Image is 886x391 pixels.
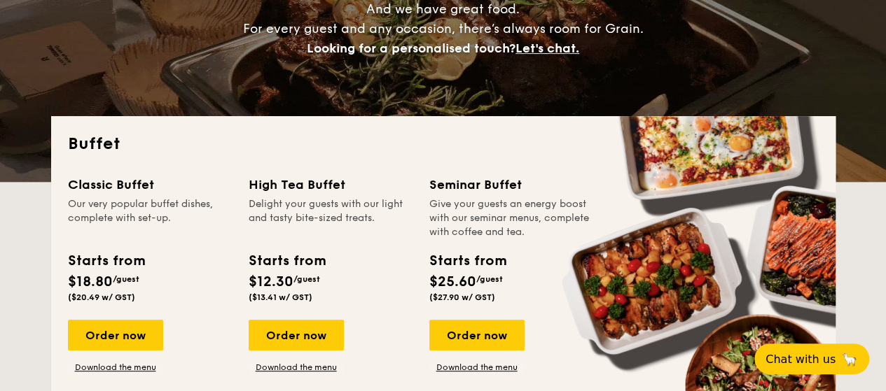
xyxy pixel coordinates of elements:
[249,197,413,239] div: Delight your guests with our light and tasty bite-sized treats.
[476,274,503,284] span: /guest
[68,320,163,350] div: Order now
[68,362,163,373] a: Download the menu
[429,292,495,302] span: ($27.90 w/ GST)
[68,175,232,194] div: Classic Buffet
[249,175,413,194] div: High Tea Buffet
[515,41,579,56] span: Let's chat.
[113,274,139,284] span: /guest
[249,250,325,271] div: Starts from
[307,41,515,56] span: Looking for a personalised touch?
[429,273,476,290] span: $25.60
[68,197,232,239] div: Our very popular buffet dishes, complete with set-up.
[68,292,135,302] span: ($20.49 w/ GST)
[429,362,525,373] a: Download the menu
[766,353,836,366] span: Chat with us
[249,362,344,373] a: Download the menu
[841,351,858,367] span: 🦙
[754,343,869,374] button: Chat with us🦙
[68,250,144,271] div: Starts from
[249,273,293,290] span: $12.30
[429,197,593,239] div: Give your guests an energy boost with our seminar menus, complete with coffee and tea.
[68,133,819,155] h2: Buffet
[249,320,344,350] div: Order now
[293,274,320,284] span: /guest
[249,292,312,302] span: ($13.41 w/ GST)
[429,250,506,271] div: Starts from
[68,273,113,290] span: $18.80
[243,1,644,56] span: And we have great food. For every guest and any occasion, there’s always room for Grain.
[429,175,593,194] div: Seminar Buffet
[429,320,525,350] div: Order now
